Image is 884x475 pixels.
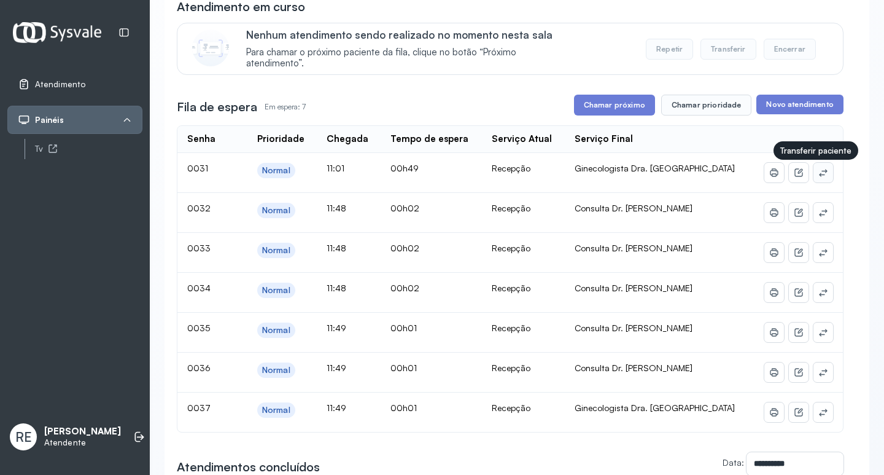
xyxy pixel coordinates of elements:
span: Consulta Dr. [PERSON_NAME] [575,323,692,333]
button: Encerrar [764,39,816,60]
div: Normal [262,285,290,296]
div: Normal [262,325,290,336]
p: Em espera: 7 [265,98,306,116]
span: Ginecologista Dra. [GEOGRAPHIC_DATA] [575,402,735,413]
p: Nenhum atendimento sendo realizado no momento nesta sala [246,28,571,41]
img: Imagem de CalloutCard [192,29,229,66]
button: Chamar prioridade [661,95,752,116]
div: Normal [262,365,290,375]
span: 11:49 [327,363,346,373]
a: Atendimento [18,78,132,90]
span: Consulta Dr. [PERSON_NAME] [575,203,692,213]
span: 0036 [187,363,211,373]
div: Recepção [492,163,555,174]
div: Normal [262,405,290,415]
div: Normal [262,205,290,216]
span: 00h01 [390,402,417,413]
a: Tv [35,141,142,157]
div: Serviço Final [575,133,633,145]
div: Tempo de espera [390,133,468,145]
span: Consulta Dr. [PERSON_NAME] [575,243,692,253]
span: 00h02 [390,203,419,213]
label: Data: [723,457,744,468]
div: Prioridade [257,133,304,145]
span: 00h49 [390,163,419,173]
span: Painéis [35,115,64,125]
div: Recepção [492,402,555,414]
span: 11:48 [327,203,346,213]
span: 11:49 [327,323,346,333]
span: 0037 [187,402,211,413]
span: 0033 [187,243,211,253]
span: 11:48 [327,243,346,253]
span: 00h01 [390,323,417,333]
span: 00h02 [390,283,419,293]
div: Normal [262,165,290,176]
div: Tv [35,144,142,154]
span: 0034 [187,283,211,293]
div: Serviço Atual [492,133,552,145]
button: Chamar próximo [574,95,655,116]
span: Ginecologista Dra. [GEOGRAPHIC_DATA] [575,163,735,173]
span: 11:49 [327,402,346,413]
div: Recepção [492,243,555,254]
p: [PERSON_NAME] [44,426,121,438]
div: Recepção [492,283,555,294]
span: 0031 [187,163,208,173]
div: Recepção [492,203,555,214]
span: 00h02 [390,243,419,253]
img: Logotipo do estabelecimento [13,22,101,42]
span: 0032 [187,203,211,213]
div: Recepção [492,363,555,374]
div: Chegada [327,133,368,145]
span: 0035 [187,323,210,333]
span: Consulta Dr. [PERSON_NAME] [575,283,692,293]
button: Novo atendimento [756,95,843,114]
button: Transferir [700,39,756,60]
span: 11:48 [327,283,346,293]
div: Senha [187,133,215,145]
span: Consulta Dr. [PERSON_NAME] [575,363,692,373]
div: Normal [262,245,290,256]
span: Para chamar o próximo paciente da fila, clique no botão “Próximo atendimento”. [246,47,571,70]
span: 11:01 [327,163,344,173]
h3: Fila de espera [177,98,257,116]
span: Atendimento [35,79,85,90]
span: 00h01 [390,363,417,373]
div: Recepção [492,323,555,334]
button: Repetir [646,39,693,60]
p: Atendente [44,438,121,448]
